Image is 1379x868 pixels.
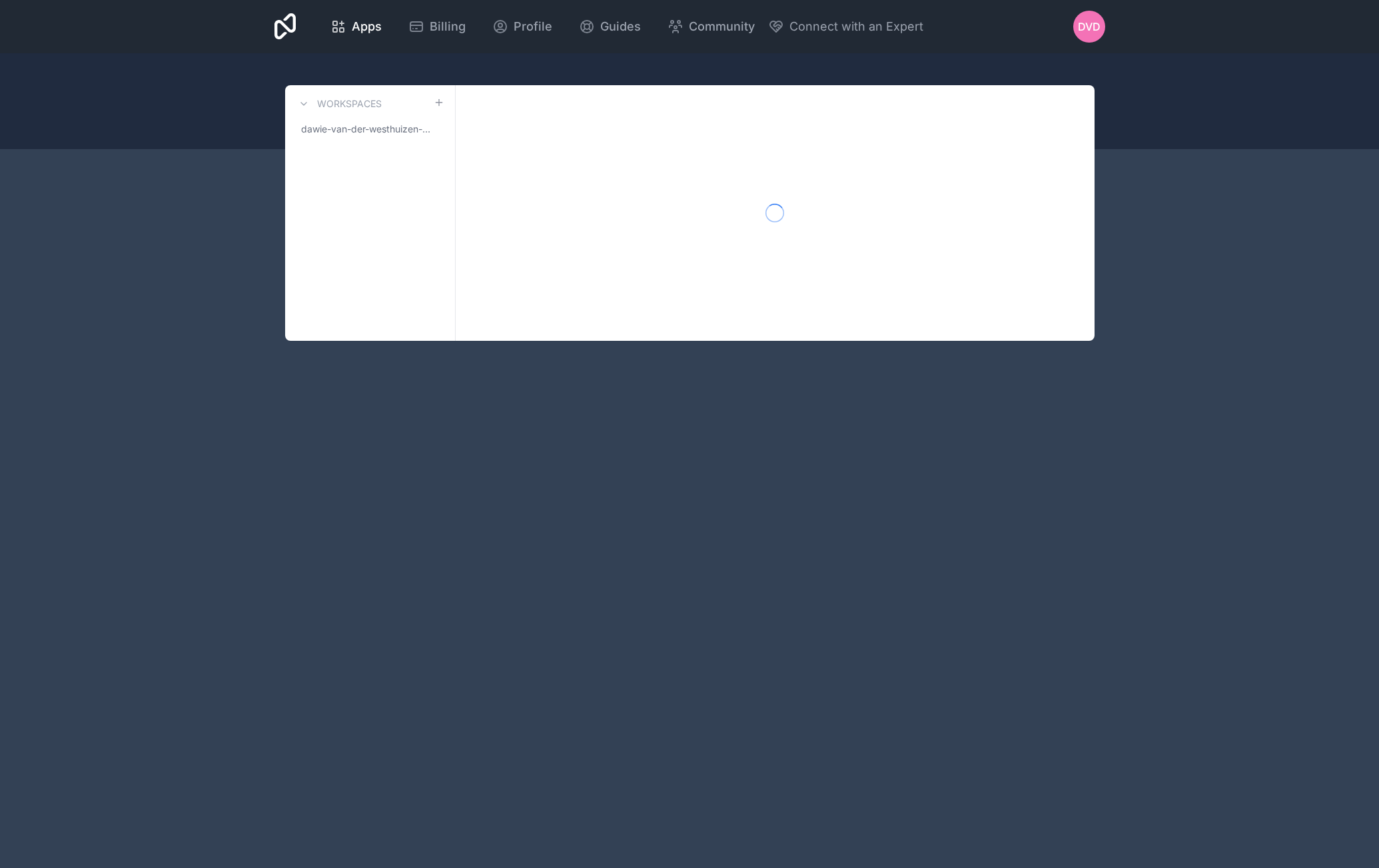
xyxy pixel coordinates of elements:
[352,17,382,36] span: Apps
[1078,19,1101,35] span: Dvd
[600,17,641,36] span: Guides
[568,12,652,41] a: Guides
[514,17,552,36] span: Profile
[301,122,434,136] span: dawie-van-der-westhuizen-workspace
[657,12,765,41] a: Community
[398,12,476,41] a: Billing
[768,17,923,36] button: Connect with an Expert
[296,96,382,112] a: Workspaces
[430,17,466,36] span: Billing
[789,17,923,36] span: Connect with an Expert
[689,17,755,36] span: Community
[296,117,444,141] a: dawie-van-der-westhuizen-workspace
[317,97,382,110] h3: Workspaces
[320,12,392,41] a: Apps
[482,12,563,41] a: Profile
